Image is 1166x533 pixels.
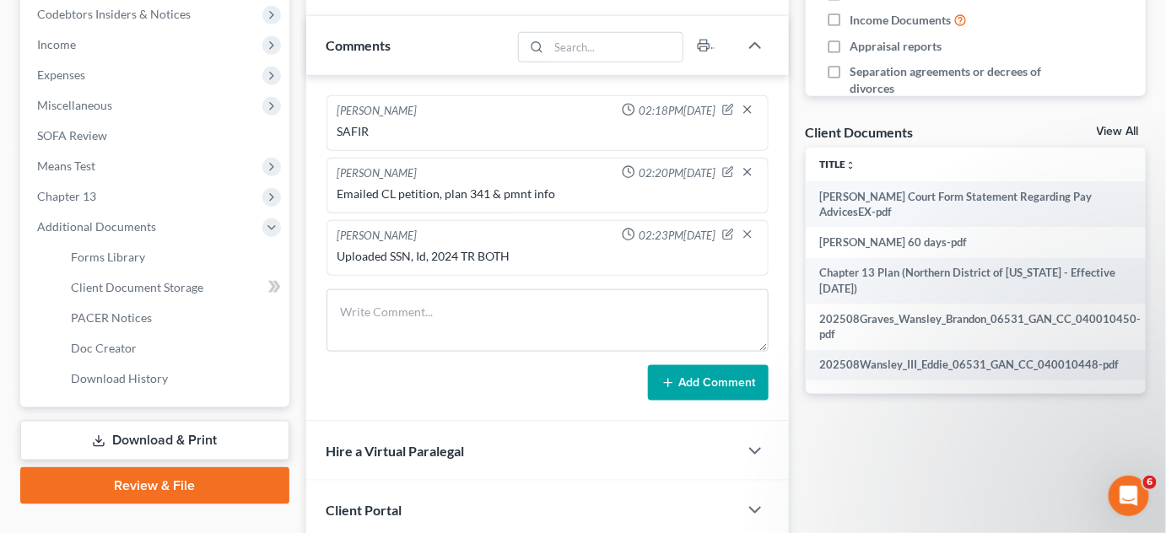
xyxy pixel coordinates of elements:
[71,310,152,325] span: PACER Notices
[850,63,1046,97] span: Separation agreements or decrees of divorces
[337,228,418,245] div: [PERSON_NAME]
[57,363,289,394] a: Download History
[337,103,418,120] div: [PERSON_NAME]
[37,67,85,82] span: Expenses
[806,350,1154,380] td: 202508Wansley_III_Eddie_06531_GAN_CC_040010448-pdf
[806,181,1154,228] td: [PERSON_NAME] Court Form Statement Regarding Pay AdvicesEX-pdf
[1097,126,1139,137] a: View All
[806,304,1154,350] td: 202508Graves_Wansley_Brandon_06531_GAN_CC_040010450-pdf
[57,272,289,303] a: Client Document Storage
[20,421,289,460] a: Download & Print
[57,333,289,363] a: Doc Creator
[37,159,95,173] span: Means Test
[845,160,856,170] i: unfold_more
[57,242,289,272] a: Forms Library
[71,250,145,264] span: Forms Library
[850,38,942,55] span: Appraisal reports
[327,502,402,518] span: Client Portal
[1109,476,1149,516] iframe: Intercom live chat
[648,365,769,401] button: Add Comment
[639,165,715,181] span: 02:20PM[DATE]
[20,467,289,504] a: Review & File
[806,258,1154,304] td: Chapter 13 Plan (Northern District of [US_STATE] - Effective [DATE])
[806,227,1154,257] td: [PERSON_NAME] 60 days-pdf
[639,228,715,244] span: 02:23PM[DATE]
[337,123,758,140] div: SAFIR
[37,219,156,234] span: Additional Documents
[1143,476,1157,489] span: 6
[639,103,715,119] span: 02:18PM[DATE]
[24,121,289,151] a: SOFA Review
[548,33,683,62] input: Search...
[71,280,203,294] span: Client Document Storage
[327,443,465,459] span: Hire a Virtual Paralegal
[37,128,107,143] span: SOFA Review
[337,186,758,202] div: Emailed CL petition, plan 341 & pmnt info
[57,303,289,333] a: PACER Notices
[37,7,191,21] span: Codebtors Insiders & Notices
[337,165,418,182] div: [PERSON_NAME]
[337,248,758,265] div: Uploaded SSN, Id, 2024 TR BOTH
[71,371,168,385] span: Download History
[71,341,137,355] span: Doc Creator
[850,12,951,29] span: Income Documents
[37,189,96,203] span: Chapter 13
[806,123,914,141] div: Client Documents
[819,158,856,170] a: Titleunfold_more
[37,37,76,51] span: Income
[37,98,112,112] span: Miscellaneous
[327,37,391,53] span: Comments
